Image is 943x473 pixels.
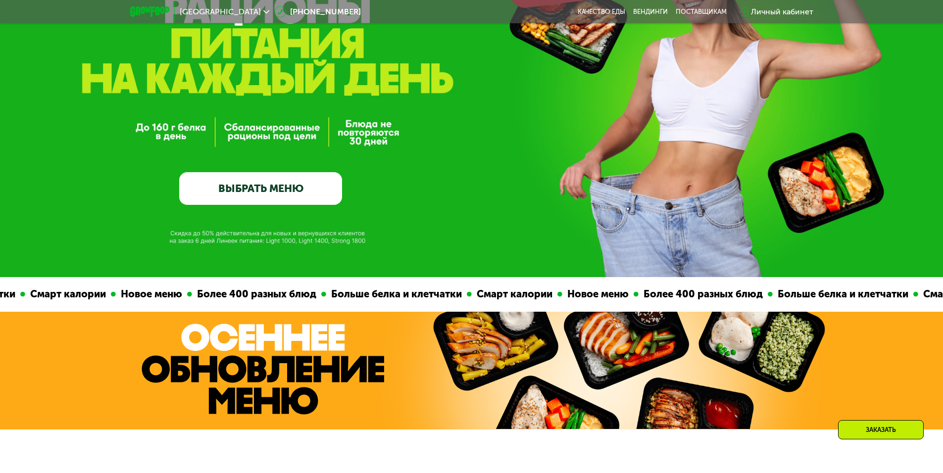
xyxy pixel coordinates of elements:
div: Личный кабинет [751,6,813,18]
a: [PHONE_NUMBER] [274,6,361,18]
div: Смарт калории [471,286,556,302]
div: Более 400 разных блюд [191,286,320,302]
div: Новое меню [561,286,633,302]
div: Более 400 разных блюд [638,286,767,302]
div: Больше белка и клетчатки [325,286,466,302]
div: Смарт калории [24,286,110,302]
div: Заказать [838,420,924,439]
a: Качество еды [578,8,625,16]
a: ВЫБРАТЬ МЕНЮ [179,172,342,205]
div: Больше белка и клетчатки [772,286,912,302]
div: Новое меню [115,286,186,302]
a: Вендинги [633,8,668,16]
div: поставщикам [676,8,727,16]
span: [GEOGRAPHIC_DATA] [180,8,261,16]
